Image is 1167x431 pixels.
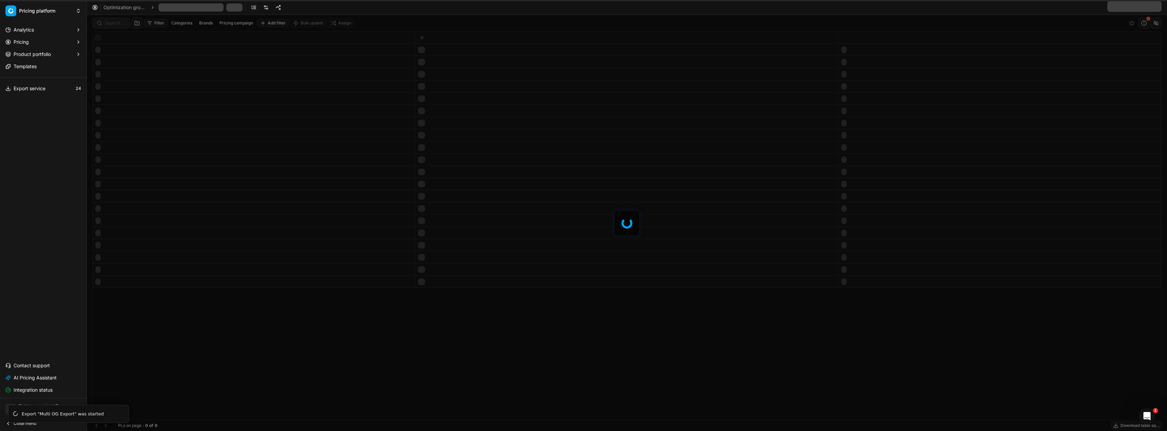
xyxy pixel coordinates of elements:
a: Optimization groups [103,4,147,11]
button: Pricing platform [3,3,84,19]
span: Pricing [14,39,29,45]
span: Export service [14,85,45,92]
span: [PERSON_NAME] [19,404,73,410]
button: Contact support [3,360,84,371]
span: AB [6,404,16,414]
span: Templates [14,63,37,70]
button: Export service [3,83,84,94]
button: Pricing [3,37,84,47]
iframe: Intercom live chat [1139,408,1155,424]
span: Integration status [14,387,53,393]
span: Close menu [14,421,36,426]
span: Product portfolio [14,51,51,58]
span: Analytics [14,26,34,33]
span: Pricing platform [19,8,73,14]
nav: breadcrumb [103,3,243,12]
span: 1 [1153,408,1158,413]
div: Export "Multi OG Export" was started [22,411,120,417]
button: Analytics [3,24,84,35]
span: Contact support [14,362,50,369]
span: AI Pricing Assistant [14,374,57,381]
button: Product portfolio [3,49,84,60]
button: AI Pricing Assistant [3,372,84,383]
a: Templates [3,61,84,72]
button: Integration status [3,385,84,395]
button: Close menu [3,419,84,428]
button: AB[PERSON_NAME][EMAIL_ADDRESS][PERSON_NAME][DOMAIN_NAME] [3,401,84,417]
